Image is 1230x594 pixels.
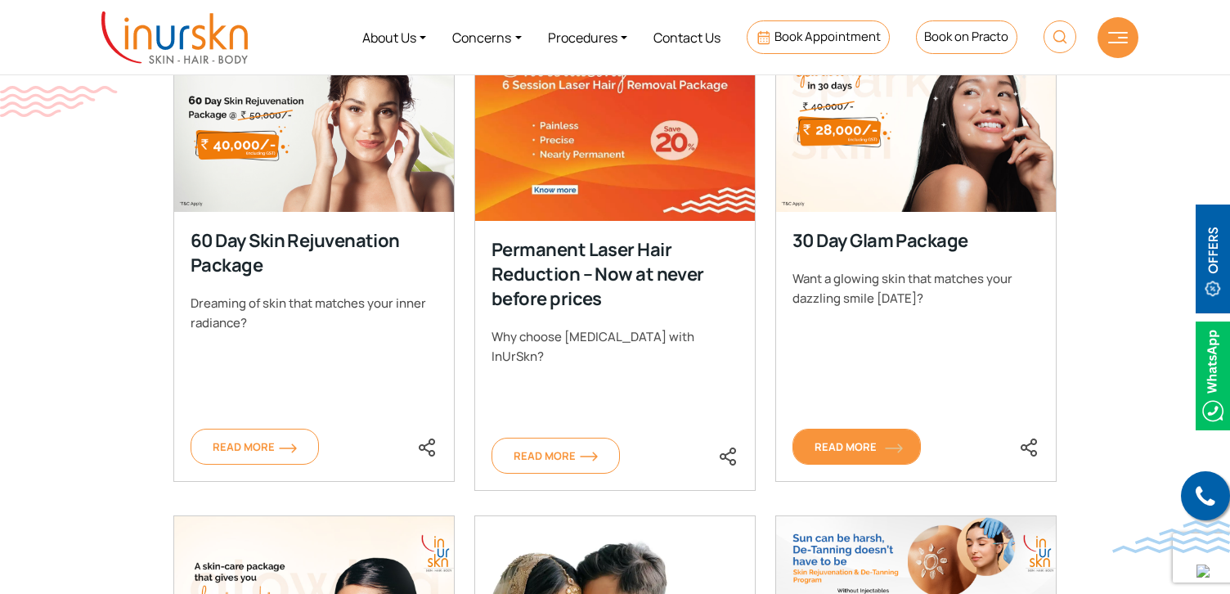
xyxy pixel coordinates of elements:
img: hamLine.svg [1108,32,1128,43]
img: bluewave [1112,520,1230,553]
img: share [1019,438,1039,457]
a: Book Appointment [747,20,890,54]
span: Read More [514,448,598,463]
img: up-blue-arrow.svg [1196,565,1210,578]
span: Read More [213,439,297,454]
a: Read Moreorange-arrow [191,429,319,465]
img: Whatsappicon [1196,322,1230,430]
a: <div class="socialicons"><span class="close_share"><i class="fa fa-close"></i></span> <a href="ht... [417,437,437,455]
img: orange-arrow [885,443,903,453]
img: inurskn-logo [101,11,248,64]
img: orange-arrow [580,452,598,461]
img: orange-arrow [279,443,297,453]
div: Dreaming of skin that matches your inner radiance? [191,294,438,333]
div: Permanent Laser Hair Reduction – Now at never before prices [492,237,737,311]
span: Book on Practo [924,28,1008,45]
img: offerBt [1196,205,1230,313]
a: Contact Us [640,7,734,68]
a: <div class="socialicons"><span class="close_share"><i class="fa fa-close"></i></span> <a href="ht... [718,446,738,464]
div: 60 Day Skin Rejuvenation Package [191,228,436,277]
a: Procedures [535,7,640,68]
img: share [718,447,738,466]
span: Read More [815,439,899,454]
a: Read Moreorange-arrow [792,429,921,465]
a: <div class="socialicons"><span class="close_share"><i class="fa fa-close"></i></span> <a href="ht... [1019,437,1039,455]
img: 30 Day Glam Package [775,2,1057,213]
a: Whatsappicon [1196,366,1230,384]
a: Concerns [439,7,534,68]
a: About Us [349,7,439,68]
a: Book on Practo [916,20,1017,54]
a: Read Moreorange-arrow [492,438,620,474]
img: HeaderSearch [1044,20,1076,53]
div: Want a glowing skin that matches your dazzling smile [DATE]? [792,269,1039,308]
img: 60 Day Skin Rejuvenation Package [173,2,455,213]
img: share [417,438,437,457]
span: Book Appointment [774,28,881,45]
div: Why choose [MEDICAL_DATA] with InUrSkn? [492,327,738,367]
div: 30 Day Glam Package [792,228,1038,253]
img: Permanent Laser Hair Reduction – Now at never before prices [474,2,756,221]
